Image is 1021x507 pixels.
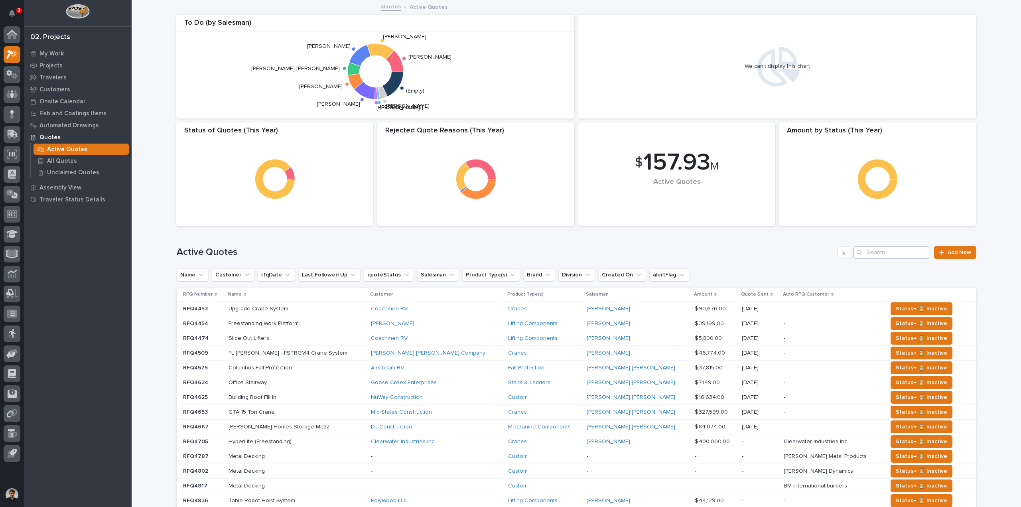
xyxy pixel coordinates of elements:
span: Status→ ⏳ Inactive [896,437,947,446]
span: Status→ ⏳ Inactive [896,496,947,505]
a: Automated Drawings [24,119,132,131]
p: Travelers [39,74,67,81]
p: 3 [18,8,20,13]
div: Active Quotes [592,178,762,203]
button: rfqDate [258,268,295,281]
div: Rejected Quote Reasons (This Year) [377,126,574,140]
p: - [742,438,777,445]
a: Add New [934,246,976,259]
a: Coachmen RV [371,335,408,342]
a: [PERSON_NAME] [587,438,630,445]
a: [PERSON_NAME] [587,335,630,342]
input: Search [853,246,929,259]
p: Salesman [586,290,609,299]
a: Airstream RV [371,365,404,371]
span: Status→ ⏳ Inactive [896,466,947,476]
a: [PERSON_NAME] [PERSON_NAME] [587,379,675,386]
p: Table Robot Hoist System [229,496,297,504]
button: quoteStatus [364,268,414,281]
p: [DATE] [742,394,777,401]
div: Status of Quotes (This Year) [176,126,373,140]
p: Projects [39,62,63,69]
p: $ 5,800.00 [695,333,723,342]
button: Salesman [417,268,459,281]
p: RFQ4509 [183,348,210,357]
a: [PERSON_NAME] [587,497,630,504]
a: Lifting Components [508,335,558,342]
p: - [695,466,698,475]
button: Customer [212,268,254,281]
button: Brand [523,268,555,281]
span: Status→ ⏳ Inactive [896,452,947,461]
a: [PERSON_NAME] [587,320,630,327]
p: Metal Decking [229,452,266,460]
p: Freestanding Work Platform [229,319,300,327]
button: Status→ ⏳ Inactive [891,435,952,448]
h1: Active Quotes [177,247,835,258]
span: $ [635,155,643,170]
span: Status→ ⏳ Inactive [896,422,947,432]
p: Quotes [39,134,61,141]
tr: RFQ4575RFQ4575 Columbus Fall ProtectionColumbus Fall Protection Airstream RV Fall Protection [PER... [177,361,976,375]
button: Product Type(s) [462,268,520,281]
p: Product Type(s) [507,290,544,299]
p: $ 327,599.00 [695,407,729,416]
p: RFQ4625 [183,393,209,401]
text: [PERSON_NAME] [380,105,423,110]
button: Status→ ⏳ Inactive [891,376,952,389]
p: RFQ4454 [183,319,210,327]
p: - [371,453,502,460]
a: Projects [24,59,132,71]
p: RFQ4667 [183,422,210,430]
text: [PERSON_NAME] [408,55,452,60]
p: RFQ4836 [183,496,210,504]
a: [PERSON_NAME] [PERSON_NAME] [587,424,675,430]
a: Mid-States Construction [371,409,432,416]
p: $ 7,149.00 [695,378,721,386]
p: RFQ Number [183,290,213,299]
p: [DATE] [742,320,777,327]
a: Lifting Components [508,320,558,327]
p: Building Roof Fill In [229,393,278,401]
span: M [710,161,719,172]
p: [DATE] [742,335,777,342]
p: $ 16,634.00 [695,393,726,401]
p: [PERSON_NAME] Metal Products [784,452,868,460]
tr: RFQ4453RFQ4453 Upgrade Crane SystemUpgrade Crane System Coachmen RV Cranes [PERSON_NAME] $ 90,676... [177,302,976,316]
text: [PERSON_NAME] [307,43,351,49]
p: - [587,453,688,460]
button: Division [558,268,595,281]
div: We can't display this chart [745,63,810,70]
img: Workspace Logo [66,4,89,19]
a: Custom [508,483,528,489]
a: My Work [24,47,132,59]
p: HyperLite (Freestanding) [229,437,293,445]
tr: RFQ4667RFQ4667 [PERSON_NAME] Homes Storage Mezz[PERSON_NAME] Homes Storage Mezz DJ Construction M... [177,420,976,434]
a: Customers [24,83,132,95]
a: Cranes [508,409,527,416]
p: - [784,333,787,342]
span: 157.93 [643,151,710,175]
a: Custom [508,453,528,460]
tr: RFQ4817RFQ4817 Metal DeckingMetal Decking -Custom --- -BM international buildersBM international ... [177,479,976,493]
p: Active Quotes [410,2,447,11]
p: $ 37,815.00 [695,363,724,371]
tr: RFQ4625RFQ4625 Building Roof Fill InBuilding Roof Fill In NuWay Construction Custom [PERSON_NAME]... [177,390,976,405]
button: Status→ ⏳ Inactive [891,317,952,330]
tr: RFQ4474RFQ4474 Slide Out LiftersSlide Out Lifters Coachmen RV Lifting Components [PERSON_NAME] $ ... [177,331,976,346]
button: users-avatar [4,486,20,503]
a: Cranes [508,306,527,312]
p: $ 84,074.00 [695,422,727,430]
button: Status→ ⏳ Inactive [891,347,952,359]
a: [PERSON_NAME] [587,306,630,312]
p: $ 46,774.00 [695,348,727,357]
p: BM international builders [784,481,849,489]
p: $ 400,000.00 [695,437,731,445]
p: - [742,497,777,504]
a: [PERSON_NAME] [587,350,630,357]
p: - [784,304,787,312]
p: - [587,468,688,475]
button: Status→ ⏳ Inactive [891,420,952,433]
a: Custom [508,394,528,401]
p: [DATE] [742,350,777,357]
